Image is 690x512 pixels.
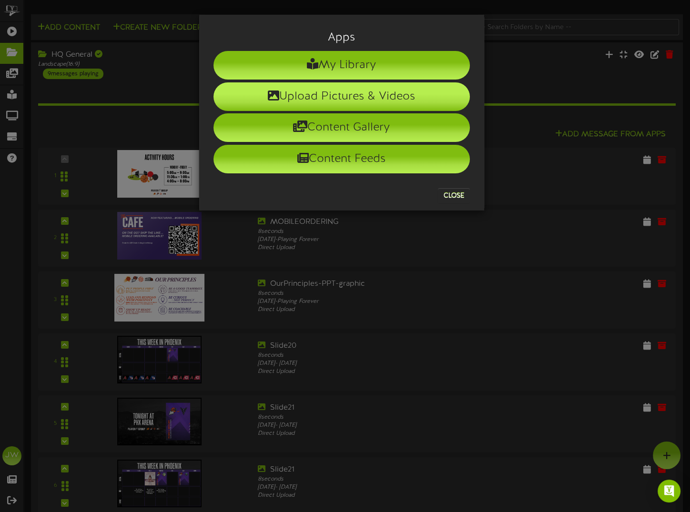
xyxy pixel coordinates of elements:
div: Open Intercom Messenger [658,480,680,502]
li: Content Gallery [213,113,470,142]
li: Content Feeds [213,145,470,173]
li: Upload Pictures & Videos [213,82,470,111]
h3: Apps [213,31,470,44]
button: Close [438,188,470,203]
li: My Library [213,51,470,80]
